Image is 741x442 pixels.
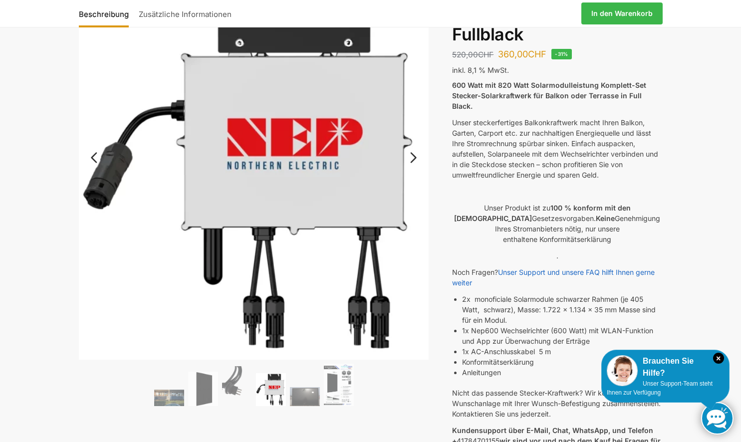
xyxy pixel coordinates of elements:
span: CHF [478,50,494,59]
p: Noch Fragen? [452,267,662,288]
span: -31% [551,49,572,59]
img: Anschlusskabel-3meter_schweizer-stecker [222,366,252,406]
p: Unser Produkt ist zu Gesetzesvorgaben. Genehmigung Ihres Stromanbieters nötig, nur unsere enthalt... [452,203,662,244]
a: Unser Support und unsere FAQ hilft Ihnen gerne weiter [452,268,655,287]
li: Konformitätserklärung [462,357,662,367]
i: Schließen [713,353,724,364]
img: 2 Balkonkraftwerke [154,390,184,406]
bdi: 360,00 [498,49,546,59]
img: TommaTech Vorderseite [188,372,218,406]
span: CHF [528,49,546,59]
p: Unser steckerfertiges Balkonkraftwerk macht Ihren Balkon, Garten, Carport etc. zur nachhaltigen E... [452,117,662,180]
li: 1x Nep600 Wechselrichter (600 Watt) mit WLAN-Funktion und App zur Überwachung der Erträge [462,325,662,346]
li: 2x monoficiale Solarmodule schwarzer Rahmen (je 405 Watt, schwarz), Masse: 1.722 x 1.134 x 35 mm ... [462,294,662,325]
p: . [452,250,662,261]
strong: 600 Watt mit 820 Watt Solarmodulleistung Komplett-Set Stecker-Solarkraftwerk für Balkon oder Terr... [452,81,646,110]
p: Nicht das passende Stecker-Kraftwerk? Wir können Ihnen Ihre Wunschanlage mit Ihrer Wunsch-Befesti... [452,388,662,419]
div: Brauchen Sie Hilfe? [607,355,724,379]
span: inkl. 8,1 % MwSt. [452,66,509,74]
img: Customer service [607,355,638,386]
span: Unser Support-Team steht Ihnen zur Verfügung [607,380,713,396]
strong: 100 % konform mit den [DEMOGRAPHIC_DATA] [454,204,631,222]
a: In den Warenkorb [581,2,663,24]
strong: Keine [596,214,615,222]
li: 1x AC-Anschlusskabel 5 m [462,346,662,357]
a: Zusätzliche Informationen [134,1,237,25]
li: Anleitungen [462,367,662,378]
bdi: 520,00 [452,50,494,59]
img: NEP 800 Drosselbar auf 600 Watt [256,373,286,406]
img: Balkonkraftwerk 600/810 Watt Fullblack – Bild 5 [290,387,320,406]
a: Beschreibung [79,1,134,25]
img: Balkonkraftwerk 600/810 Watt Fullblack – Bild 6 [324,364,354,406]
